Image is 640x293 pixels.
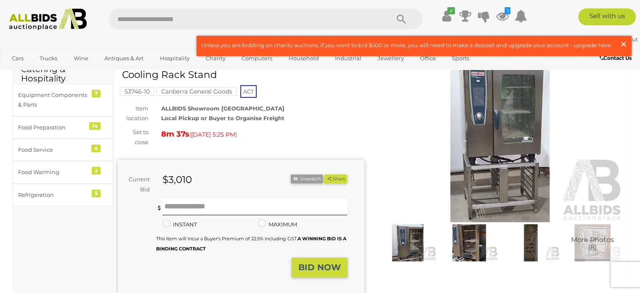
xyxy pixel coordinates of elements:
div: Set to close [112,127,155,147]
h1: Rational SCC WE 101 Combi Oven with 10 Slot Cooling Rack Stand [122,59,362,81]
strong: Local Pickup or Buyer to Organise Freight [161,115,284,121]
a: [GEOGRAPHIC_DATA] [6,65,77,79]
span: ( ) [189,131,237,138]
a: Equipment Components & Parts 7 [13,84,113,116]
img: Rational SCC WE 101 Combi Oven with 10 Slot Cooling Rack Stand [564,224,621,261]
a: ✔ [440,8,453,24]
a: Food Service 4 [13,139,113,161]
a: Food Preparation 14 [13,116,113,139]
a: Contact Us [600,54,634,63]
a: Wine [68,51,94,65]
div: 5 [92,190,101,197]
img: Rational SCC WE 101 Combi Oven with 10 Slot Cooling Rack Stand [377,63,624,222]
a: Jewellery [372,51,409,65]
i: ✔ [447,7,455,14]
mark: Canberra General Goods [157,87,237,96]
i: 1 [505,7,510,14]
b: Contact Us [600,55,632,61]
span: More Photos (8) [571,236,614,251]
h2: Catering & Hospitality [21,65,105,83]
button: Share [324,175,347,183]
span: [DATE] 5:25 PM [191,131,235,138]
label: INSTANT [162,220,197,229]
b: A WINNING BID IS A BINDING CONTRACT [156,236,346,251]
a: Charity [200,51,231,65]
img: Rational SCC WE 101 Combi Oven with 10 Slot Cooling Rack Stand [441,224,498,261]
a: Antiques & Art [99,51,149,65]
span: ACT [240,85,257,98]
a: Industrial [329,51,367,65]
img: Allbids.com.au [5,8,91,30]
a: Refrigeration 5 [13,184,113,206]
a: Trucks [34,51,63,65]
span: × [620,36,627,52]
a: Cars [6,51,29,65]
div: 14 [89,122,101,130]
li: Unwatch this item [291,175,323,183]
img: Rational SCC WE 101 Combi Oven with 10 Slot Cooling Rack Stand [502,224,559,261]
a: More Photos(8) [564,224,621,261]
a: Canberra General Goods [157,88,237,95]
div: Food Warming [18,167,88,177]
div: 2 [92,167,101,175]
div: Current Bid [118,175,156,194]
div: Item location [112,104,155,124]
button: BID NOW [292,258,348,277]
div: Equipment Components & Parts [18,90,88,110]
a: Food Warming 2 [13,161,113,183]
a: Hospitality [154,51,195,65]
a: 53746-10 [120,88,154,95]
div: Food Service [18,145,88,155]
a: Office [414,51,441,65]
button: Unwatch [291,175,323,183]
a: Sports [446,51,475,65]
a: Sell with us [578,8,636,25]
strong: 8m 37s [161,129,189,139]
div: Food Preparation [18,123,88,132]
strong: $3,010 [162,174,192,185]
strong: ALLBIDS Showroom [GEOGRAPHIC_DATA] [161,105,284,112]
strong: BID NOW [298,262,341,272]
div: 7 [92,90,101,97]
a: Computers [236,51,278,65]
div: 4 [91,145,101,152]
button: Search [380,8,422,30]
img: Rational SCC WE 101 Combi Oven with 10 Slot Cooling Rack Stand [379,224,436,261]
mark: 53746-10 [120,87,154,96]
a: Household [283,51,324,65]
small: This Item will incur a Buyer's Premium of 22.5% including GST. [156,236,346,251]
label: MAXIMUM [258,220,297,229]
a: 1 [496,8,508,24]
div: Refrigeration [18,190,88,200]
